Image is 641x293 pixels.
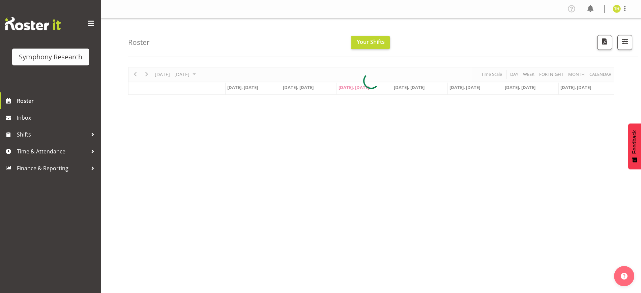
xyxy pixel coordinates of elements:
img: Rosterit website logo [5,17,61,30]
div: Symphony Research [19,52,82,62]
span: Roster [17,96,98,106]
button: Download a PDF of the roster according to the set date range. [597,35,612,50]
span: Inbox [17,113,98,123]
button: Feedback - Show survey [628,123,641,169]
img: help-xxl-2.png [621,273,628,280]
span: Time & Attendance [17,146,88,156]
span: Finance & Reporting [17,163,88,173]
span: Your Shifts [357,38,385,46]
button: Your Shifts [351,36,390,49]
button: Filter Shifts [617,35,632,50]
img: tristan-healley11868.jpg [613,5,621,13]
span: Shifts [17,129,88,140]
span: Feedback [632,130,638,154]
h4: Roster [128,38,150,46]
